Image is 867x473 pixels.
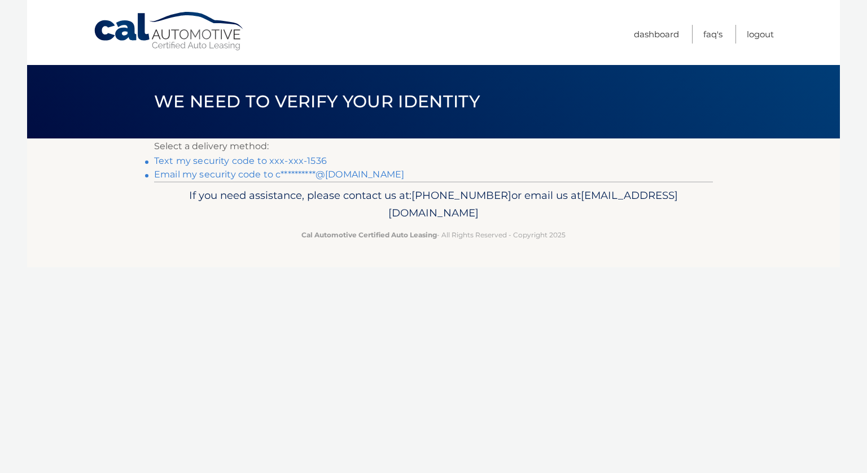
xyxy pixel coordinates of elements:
p: Select a delivery method: [154,138,713,154]
a: Cal Automotive [93,11,246,51]
span: [PHONE_NUMBER] [411,189,511,202]
strong: Cal Automotive Certified Auto Leasing [301,231,437,239]
a: Logout [747,25,774,44]
span: We need to verify your identity [154,91,480,112]
a: Dashboard [634,25,679,44]
p: If you need assistance, please contact us at: or email us at [161,186,706,223]
a: FAQ's [703,25,722,44]
a: Text my security code to xxx-xxx-1536 [154,155,327,166]
p: - All Rights Reserved - Copyright 2025 [161,229,706,241]
a: Email my security code to c**********@[DOMAIN_NAME] [154,169,404,180]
